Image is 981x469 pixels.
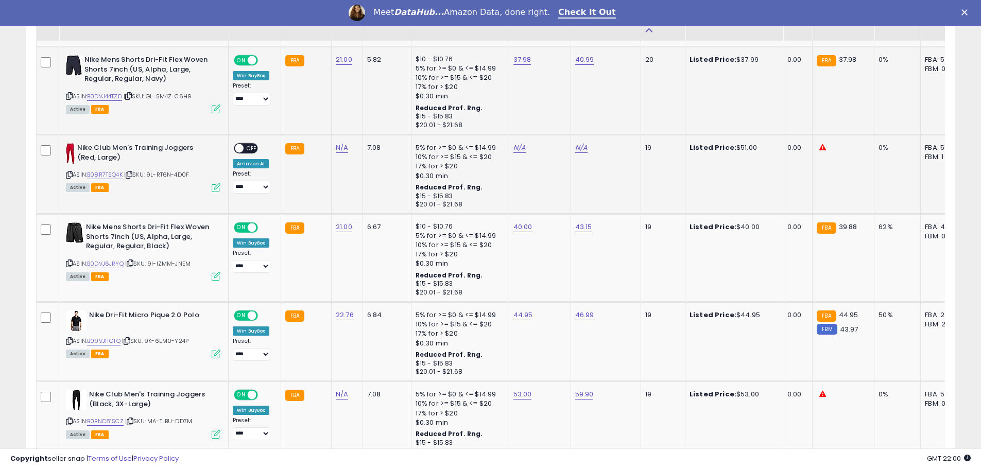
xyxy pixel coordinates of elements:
[925,222,959,232] div: FBA: 4
[87,417,124,426] a: B0BNC81SCZ
[256,311,273,320] span: OFF
[89,390,214,411] b: Nike Club Men's Training Joggers (Black, 3X-Large)
[879,143,913,152] div: 0%
[416,368,501,376] div: $20.01 - $21.68
[367,390,403,399] div: 7.08
[416,143,501,152] div: 5% for >= $0 & <= $14.99
[416,152,501,162] div: 10% for >= $15 & <= $20
[416,250,501,259] div: 17% for > $20
[122,337,188,345] span: | SKU: 9K-6EM0-Y24P
[66,430,90,439] span: All listings currently available for purchase on Amazon
[961,9,972,15] div: Close
[125,259,191,268] span: | SKU: 9I-IZMM-JNEM
[416,390,501,399] div: 5% for >= $0 & <= $14.99
[416,271,483,280] b: Reduced Prof. Rng.
[927,454,971,463] span: 2025-10-6 22:00 GMT
[373,7,550,18] div: Meet Amazon Data, done right.
[233,326,269,336] div: Win BuyBox
[285,222,304,234] small: FBA
[91,350,109,358] span: FBA
[690,143,736,152] b: Listed Price:
[690,222,736,232] b: Listed Price:
[645,310,677,320] div: 19
[416,310,501,320] div: 5% for >= $0 & <= $14.99
[367,222,403,232] div: 6.67
[416,200,501,209] div: $20.01 - $21.68
[416,288,501,297] div: $20.01 - $21.68
[66,310,87,331] img: 41lT9AOPo3L._SL40_.jpg
[91,105,109,114] span: FBA
[575,143,588,153] a: N/A
[925,152,959,162] div: FBM: 1
[416,103,483,112] b: Reduced Prof. Rng.
[690,310,736,320] b: Listed Price:
[285,390,304,401] small: FBA
[233,338,273,361] div: Preset:
[645,222,677,232] div: 19
[925,399,959,408] div: FBM: 0
[879,390,913,399] div: 0%
[416,222,501,231] div: $10 - $10.76
[256,56,273,65] span: OFF
[89,310,214,323] b: Nike Dri-Fit Micro Pique 2.0 Polo
[575,310,594,320] a: 46.99
[256,223,273,232] span: OFF
[235,56,248,65] span: ON
[235,311,248,320] span: ON
[66,222,220,280] div: ASIN:
[839,310,858,320] span: 44.95
[416,320,501,329] div: 10% for >= $15 & <= $20
[285,55,304,66] small: FBA
[87,259,124,268] a: B0DVJ6JRYQ
[416,231,501,240] div: 5% for >= $0 & <= $14.99
[336,55,352,65] a: 21.00
[690,222,775,232] div: $40.00
[66,350,90,358] span: All listings currently available for purchase on Amazon
[879,222,913,232] div: 62%
[513,55,531,65] a: 37.98
[416,399,501,408] div: 10% for >= $15 & <= $20
[233,71,269,80] div: Win BuyBox
[124,92,192,100] span: | SKU: GL-SM4Z-C6H9
[256,391,273,399] span: OFF
[87,170,123,179] a: B08R7TSQ4K
[690,55,775,64] div: $37.99
[575,389,594,399] a: 59.90
[879,55,913,64] div: 0%
[416,162,501,171] div: 17% for > $20
[66,272,90,281] span: All listings currently available for purchase on Amazon
[690,143,775,152] div: $51.00
[817,324,837,335] small: FBM
[690,310,775,320] div: $44.95
[925,320,959,329] div: FBM: 2
[87,337,121,345] a: B09VJ1TCTQ
[336,143,348,153] a: N/A
[416,73,501,82] div: 10% for >= $15 & <= $20
[839,222,857,232] span: 39.88
[925,390,959,399] div: FBA: 5
[66,183,90,192] span: All listings currently available for purchase on Amazon
[416,280,501,288] div: $15 - $15.83
[416,64,501,73] div: 5% for >= $0 & <= $14.99
[235,223,248,232] span: ON
[416,418,501,427] div: $0.30 min
[787,222,804,232] div: 0.00
[244,144,260,153] span: OFF
[839,55,857,64] span: 37.98
[66,390,87,410] img: 21MlbwdvUTS._SL40_.jpg
[91,430,109,439] span: FBA
[558,7,616,19] a: Check It Out
[233,170,273,194] div: Preset:
[77,143,202,165] b: Nike Club Men's Training Joggers (Red, Large)
[416,350,483,359] b: Reduced Prof. Rng.
[840,324,858,334] span: 43.97
[690,55,736,64] b: Listed Price:
[416,240,501,250] div: 10% for >= $15 & <= $20
[66,390,220,438] div: ASIN:
[233,417,273,440] div: Preset:
[513,222,532,232] a: 40.00
[91,272,109,281] span: FBA
[336,222,352,232] a: 21.00
[125,417,192,425] span: | SKU: MA-TLBU-DD7M
[133,454,179,463] a: Privacy Policy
